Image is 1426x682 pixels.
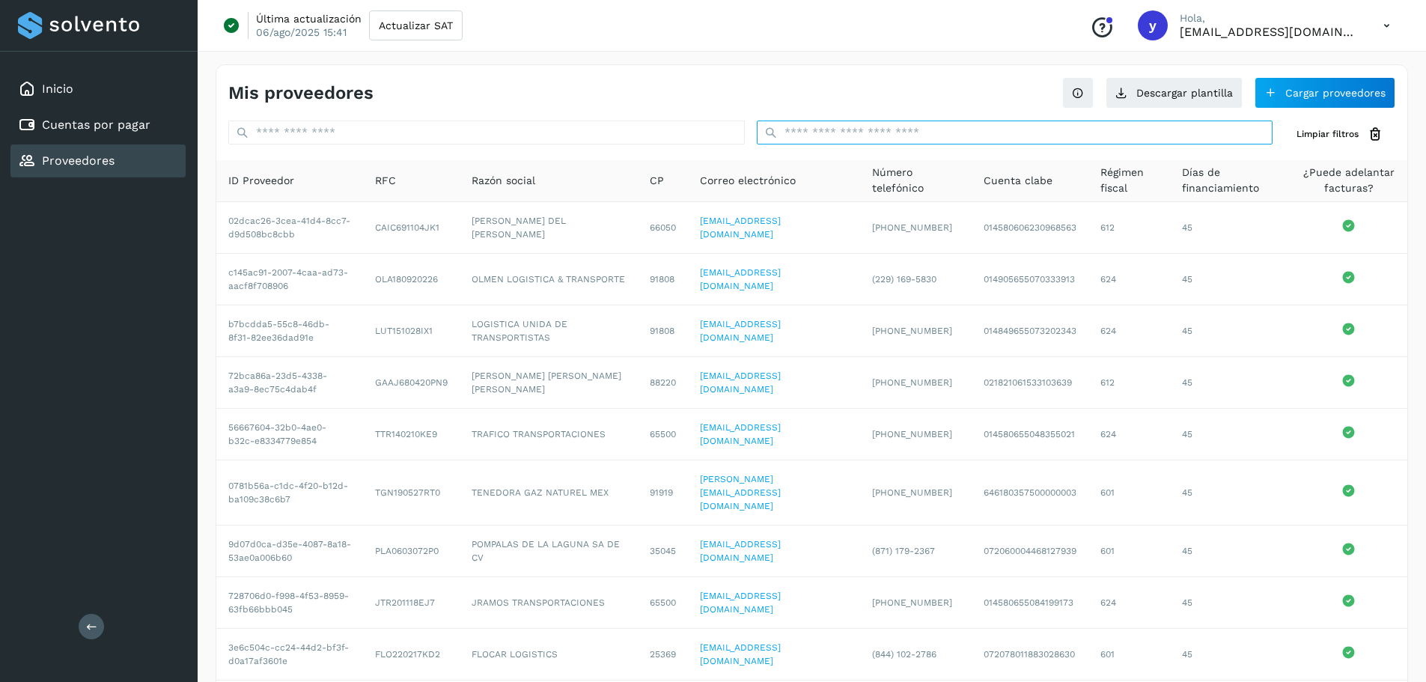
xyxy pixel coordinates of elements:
td: 601 [1088,526,1170,577]
td: [PERSON_NAME] DEL [PERSON_NAME] [460,202,638,254]
td: PLA0603072P0 [363,526,460,577]
td: 65500 [638,577,688,629]
td: 45 [1170,577,1291,629]
td: TENEDORA GAZ NATUREL MEX [460,460,638,526]
p: 06/ago/2025 15:41 [256,25,347,39]
td: 601 [1088,629,1170,681]
td: 35045 [638,526,688,577]
td: 45 [1170,202,1291,254]
td: 45 [1170,305,1291,357]
span: ID Proveedor [228,173,294,189]
td: LUT151028IX1 [363,305,460,357]
td: 021821061533103639 [972,357,1088,409]
span: (844) 102-2786 [872,649,936,660]
span: Régimen fiscal [1100,165,1158,196]
td: 9d07d0ca-d35e-4087-8a18-53ae0a006b60 [216,526,363,577]
td: 612 [1088,202,1170,254]
button: Descargar plantilla [1106,77,1243,109]
td: 014580655084199173 [972,577,1088,629]
td: OLA180920226 [363,254,460,305]
a: [EMAIL_ADDRESS][DOMAIN_NAME] [700,422,781,446]
td: CAIC691104JK1 [363,202,460,254]
span: Número telefónico [872,165,960,196]
span: [PHONE_NUMBER] [872,429,952,439]
td: TGN190527RT0 [363,460,460,526]
a: [EMAIL_ADDRESS][DOMAIN_NAME] [700,267,781,291]
span: ¿Puede adelantar facturas? [1302,165,1395,196]
td: 624 [1088,409,1170,460]
span: RFC [375,173,396,189]
td: b7bcdda5-55c8-46db-8f31-82ee36dad91e [216,305,363,357]
td: 65500 [638,409,688,460]
td: 45 [1170,357,1291,409]
span: Días de financiamiento [1182,165,1279,196]
td: 25369 [638,629,688,681]
td: 072078011883028630 [972,629,1088,681]
div: Inicio [10,73,186,106]
p: Última actualización [256,12,362,25]
span: [PHONE_NUMBER] [872,326,952,336]
td: 014849655073202343 [972,305,1088,357]
td: 45 [1170,409,1291,460]
td: 45 [1170,254,1291,305]
td: 91808 [638,305,688,357]
span: Limpiar filtros [1296,127,1359,141]
td: 601 [1088,460,1170,526]
p: Hola, [1180,12,1359,25]
div: Cuentas por pagar [10,109,186,141]
a: [EMAIL_ADDRESS][DOMAIN_NAME] [700,591,781,615]
td: 0781b56a-c1dc-4f20-b12d-ba109c38c6b7 [216,460,363,526]
td: 612 [1088,357,1170,409]
span: (871) 179-2367 [872,546,935,556]
a: [EMAIL_ADDRESS][DOMAIN_NAME] [700,319,781,343]
td: GAAJ680420PN9 [363,357,460,409]
td: OLMEN LOGISTICA & TRANSPORTE [460,254,638,305]
a: Cuentas por pagar [42,118,150,132]
td: 66050 [638,202,688,254]
h4: Mis proveedores [228,82,374,104]
span: [PHONE_NUMBER] [872,597,952,608]
td: [PERSON_NAME] [PERSON_NAME] [PERSON_NAME] [460,357,638,409]
td: c145ac91-2007-4caa-ad73-aacf8f708906 [216,254,363,305]
td: 91919 [638,460,688,526]
td: 56667604-32b0-4ae0-b32c-e8334779e854 [216,409,363,460]
td: JRAMOS TRANSPORTACIONES [460,577,638,629]
span: [PHONE_NUMBER] [872,487,952,498]
td: 014905655070333913 [972,254,1088,305]
td: JTR201118EJ7 [363,577,460,629]
a: Inicio [42,82,73,96]
td: 45 [1170,629,1291,681]
td: 624 [1088,254,1170,305]
span: (229) 169-5830 [872,274,936,284]
span: Cuenta clabe [984,173,1052,189]
td: FLOCAR LOGISTICS [460,629,638,681]
td: TTR140210KE9 [363,409,460,460]
span: CP [650,173,664,189]
a: [EMAIL_ADDRESS][DOMAIN_NAME] [700,371,781,395]
span: [PHONE_NUMBER] [872,377,952,388]
td: 014580655048355021 [972,409,1088,460]
td: 3e6c504c-cc24-44d2-bf3f-d0a17af3601e [216,629,363,681]
td: 072060004468127939 [972,526,1088,577]
td: FLO220217KD2 [363,629,460,681]
button: Actualizar SAT [369,10,463,40]
a: [PERSON_NAME][EMAIL_ADDRESS][DOMAIN_NAME] [700,474,781,511]
td: 45 [1170,526,1291,577]
td: TRAFICO TRANSPORTACIONES [460,409,638,460]
button: Cargar proveedores [1255,77,1395,109]
span: Actualizar SAT [379,20,453,31]
td: LOGISTICA UNIDA DE TRANSPORTISTAS [460,305,638,357]
p: ycordova@rad-logistics.com [1180,25,1359,39]
td: 646180357500000003 [972,460,1088,526]
td: 88220 [638,357,688,409]
span: Razón social [472,173,535,189]
div: Proveedores [10,144,186,177]
td: POMPALAS DE LA LAGUNA SA DE CV [460,526,638,577]
a: [EMAIL_ADDRESS][DOMAIN_NAME] [700,539,781,563]
a: Proveedores [42,153,115,168]
td: 624 [1088,577,1170,629]
td: 91808 [638,254,688,305]
td: 02dcac26-3cea-41d4-8cc7-d9d508bc8cbb [216,202,363,254]
a: [EMAIL_ADDRESS][DOMAIN_NAME] [700,216,781,240]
